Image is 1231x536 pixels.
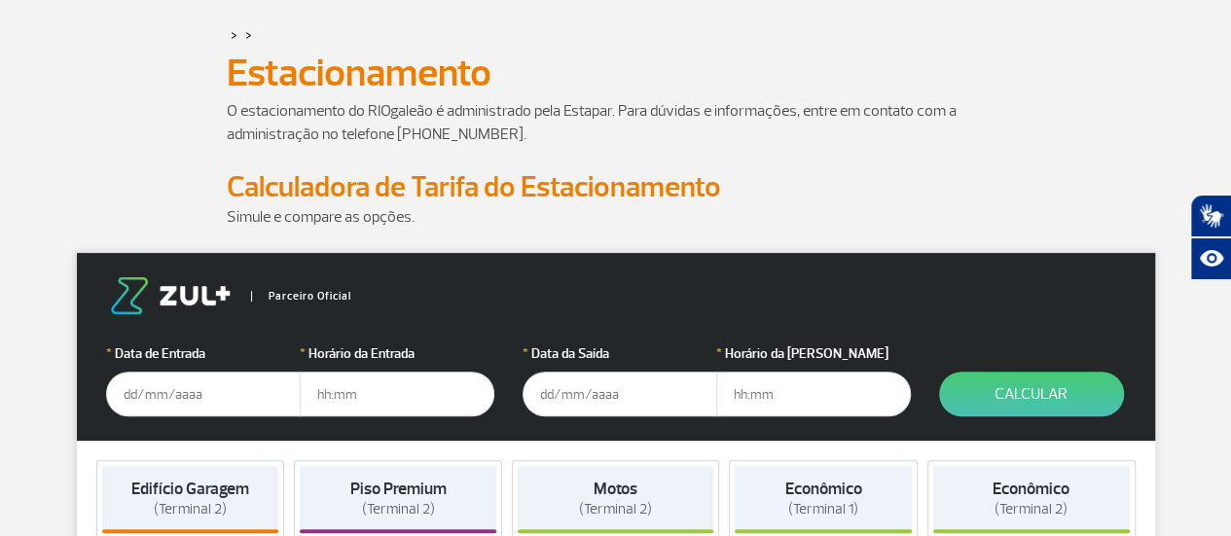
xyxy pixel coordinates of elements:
input: dd/mm/aaaa [106,372,301,416]
label: Data de Entrada [106,343,301,364]
p: O estacionamento do RIOgaleão é administrado pela Estapar. Para dúvidas e informações, entre em c... [227,99,1005,146]
strong: Piso Premium [349,479,446,499]
span: Parceiro Oficial [251,291,351,302]
strong: Econômico [785,479,862,499]
input: dd/mm/aaaa [523,372,717,416]
span: (Terminal 2) [361,500,434,518]
label: Data da Saída [523,343,717,364]
span: (Terminal 2) [154,500,227,518]
strong: Motos [594,479,637,499]
strong: Econômico [993,479,1069,499]
span: (Terminal 1) [788,500,858,518]
p: Simule e compare as opções. [227,205,1005,229]
button: Calcular [939,372,1124,416]
a: > [231,23,237,46]
a: > [245,23,252,46]
strong: Edifício Garagem [131,479,249,499]
input: hh:mm [716,372,911,416]
button: Abrir recursos assistivos. [1190,237,1231,280]
input: hh:mm [300,372,494,416]
img: logo-zul.png [106,277,235,314]
h1: Estacionamento [227,56,1005,89]
label: Horário da [PERSON_NAME] [716,343,911,364]
h2: Calculadora de Tarifa do Estacionamento [227,169,1005,205]
div: Plugin de acessibilidade da Hand Talk. [1190,195,1231,280]
span: (Terminal 2) [995,500,1068,518]
span: (Terminal 2) [579,500,652,518]
label: Horário da Entrada [300,343,494,364]
button: Abrir tradutor de língua de sinais. [1190,195,1231,237]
